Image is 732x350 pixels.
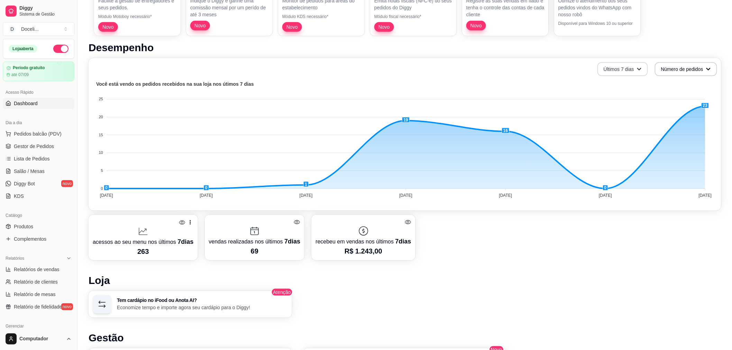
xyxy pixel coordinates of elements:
[3,22,74,36] button: Select a team
[14,223,33,230] span: Produtos
[100,193,113,198] tspan: [DATE]
[3,276,74,287] a: Relatório de clientes
[3,289,74,300] a: Relatório de mesas
[53,45,68,53] button: Alterar Status
[3,128,74,139] button: Pedidos balcão (PDV)
[14,266,60,273] span: Relatórios de vendas
[3,3,74,19] a: DiggySistema de Gestão
[284,238,300,245] span: 7 dias
[192,22,209,29] span: Novo
[374,14,452,19] p: Módulo fiscal necessário*
[101,186,103,191] tspan: 0
[177,238,193,245] span: 7 dias
[3,98,74,109] a: Dashboard
[89,332,721,344] h1: Gestão
[99,133,103,137] tspan: 15
[93,237,194,247] p: acessos ao seu menu nos últimos
[597,62,648,76] button: Últimos 7 dias
[315,237,411,246] p: recebeu em vendas nos últimos
[14,236,46,242] span: Complementos
[3,264,74,275] a: Relatórios de vendas
[14,130,62,137] span: Pedidos balcão (PDV)
[117,304,288,311] p: Economize tempo e importe agora seu cardápio para o Diggy!
[14,193,24,200] span: KDS
[282,14,360,19] p: Módulo KDS necessário*
[14,143,54,150] span: Gestor de Pedidos
[89,42,721,54] h1: Desempenho
[100,24,117,30] span: Novo
[3,233,74,245] a: Complementos
[271,288,293,296] span: Atenção
[3,141,74,152] a: Gestor de Pedidos
[3,301,74,312] a: Relatório de fidelidadenovo
[14,278,58,285] span: Relatório de clientes
[3,210,74,221] div: Catálogo
[14,168,45,175] span: Salão / Mesas
[655,62,717,76] button: Número de pedidos
[13,65,45,71] article: Período gratuito
[14,303,62,310] span: Relatório de fidelidade
[209,237,301,246] p: vendas realizadas nos últimos
[3,331,74,347] button: Computador
[558,21,637,26] p: Disponível para Windows 10 ou superior
[98,14,176,19] p: Módulo Motoboy necessário*
[376,24,393,30] span: Novo
[14,155,50,162] span: Lista de Pedidos
[96,82,254,87] text: Você está vendo os pedidos recebidos na sua loja nos útimos 7 dias
[599,193,612,198] tspan: [DATE]
[3,191,74,202] a: KDS
[19,5,72,11] span: Diggy
[200,193,213,198] tspan: [DATE]
[300,193,313,198] tspan: [DATE]
[89,274,721,287] h1: Loja
[3,166,74,177] a: Salão / Mesas
[19,336,63,342] span: Computador
[284,24,301,30] span: Novo
[99,151,103,155] tspan: 10
[395,238,411,245] span: 7 dias
[89,291,292,318] button: Tem cardápio no iFood ou Anota AI?Economize tempo e importe agora seu cardápio para o Diggy!
[14,100,38,107] span: Dashboard
[19,11,72,17] span: Sistema de Gestão
[9,45,37,53] div: Loja aberta
[99,115,103,119] tspan: 20
[6,256,24,261] span: Relatórios
[21,26,39,33] div: Doceli ...
[3,321,74,332] div: Gerenciar
[209,246,301,256] p: 69
[117,298,288,303] h3: Tem cardápio no iFood ou Anota AI?
[3,117,74,128] div: Dia a dia
[3,153,74,164] a: Lista de Pedidos
[14,180,35,187] span: Diggy Bot
[399,193,412,198] tspan: [DATE]
[99,97,103,101] tspan: 25
[3,178,74,189] a: Diggy Botnovo
[93,247,194,256] p: 263
[3,62,74,81] a: Período gratuitoaté 07/09
[11,72,29,77] article: até 07/09
[14,291,56,298] span: Relatório de mesas
[699,193,712,198] tspan: [DATE]
[101,168,103,173] tspan: 5
[3,221,74,232] a: Produtos
[468,22,485,29] span: Novo
[499,193,512,198] tspan: [DATE]
[315,246,411,256] p: R$ 1.243,00
[3,87,74,98] div: Acesso Rápido
[9,26,16,33] span: D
